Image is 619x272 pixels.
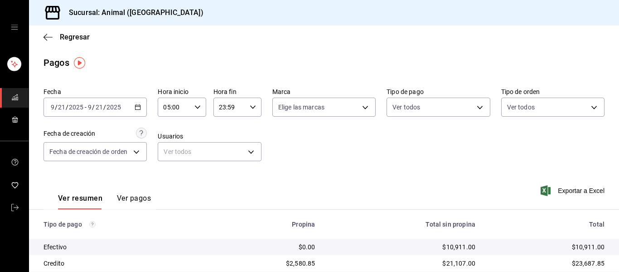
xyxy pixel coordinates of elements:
[278,103,324,112] span: Elige las marcas
[58,194,102,209] button: Ver resumen
[95,104,103,111] input: --
[507,103,535,112] span: Ver todos
[221,221,315,228] div: Propina
[117,194,151,209] button: Ver pagos
[387,89,490,95] label: Tipo de pago
[158,89,206,95] label: Hora inicio
[221,242,315,252] div: $0.00
[74,57,85,69] img: Tooltip marker
[158,133,261,139] label: Usuarios
[87,104,92,111] input: --
[68,104,84,111] input: ----
[11,24,18,31] button: open drawer
[501,89,604,95] label: Tipo de orden
[329,259,475,268] div: $21,107.00
[490,259,604,268] div: $23,687.85
[490,242,604,252] div: $10,911.00
[92,104,95,111] span: /
[58,104,66,111] input: --
[62,7,203,18] h3: Sucursal: Animal ([GEOGRAPHIC_DATA])
[490,221,604,228] div: Total
[44,129,95,138] div: Fecha de creación
[44,221,206,228] div: Tipo de pago
[44,259,206,268] div: Credito
[158,142,261,161] div: Ver todos
[542,185,604,196] button: Exportar a Excel
[106,104,121,111] input: ----
[50,104,55,111] input: --
[329,221,475,228] div: Total sin propina
[44,242,206,252] div: Efectivo
[392,103,420,112] span: Ver todos
[44,33,90,41] button: Regresar
[44,56,69,69] div: Pagos
[103,104,106,111] span: /
[49,147,127,156] span: Fecha de creación de orden
[221,259,315,268] div: $2,580.85
[55,104,58,111] span: /
[272,89,376,95] label: Marca
[44,89,147,95] label: Fecha
[329,242,475,252] div: $10,911.00
[85,104,87,111] span: -
[89,221,96,227] svg: Los pagos realizados con Pay y otras terminales son montos brutos.
[60,33,90,41] span: Regresar
[58,194,151,209] div: navigation tabs
[213,89,261,95] label: Hora fin
[66,104,68,111] span: /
